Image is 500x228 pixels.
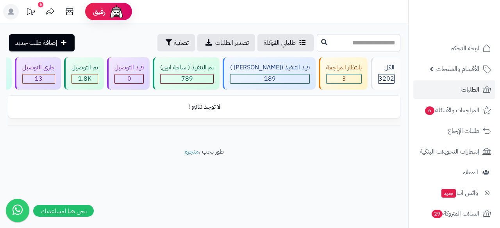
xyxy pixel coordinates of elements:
[78,74,91,83] span: 1.8K
[9,34,75,51] a: إضافة طلب جديد
[413,163,495,182] a: العملاء
[181,74,193,83] span: 789
[127,74,131,83] span: 0
[413,184,495,202] a: وآتس آبجديد
[424,105,479,116] span: المراجعات والأسئلة
[230,63,310,72] div: قيد التنفيذ ([PERSON_NAME] )
[369,57,402,90] a: الكل3202
[257,34,314,51] a: طلباتي المُوكلة
[151,57,221,90] a: تم التنفيذ ( ساحة اتين) 789
[221,57,317,90] a: قيد التنفيذ ([PERSON_NAME] ) 189
[463,167,478,178] span: العملاء
[35,74,43,83] span: 13
[413,80,495,99] a: الطلبات
[450,43,479,54] span: لوحة التحكم
[413,122,495,140] a: طلبات الإرجاع
[109,4,124,19] img: ai-face.png
[431,208,479,219] span: السلات المتروكة
[461,84,479,95] span: الطلبات
[72,74,98,83] div: 1797
[185,147,199,156] a: متجرة
[38,2,43,7] div: 6
[436,64,479,74] span: الأقسام والمنتجات
[413,39,495,58] a: لوحة التحكم
[379,74,394,83] span: 3202
[230,74,309,83] div: 189
[13,57,62,90] a: جاري التوصيل 13
[62,57,105,90] a: تم التوصيل 1.8K
[378,63,395,72] div: الكل
[160,63,214,72] div: تم التنفيذ ( ساحة اتين)
[326,63,362,72] div: بانتظار المراجعة
[105,57,151,90] a: قيد التوصيل 0
[157,34,195,51] button: تصفية
[447,22,493,38] img: logo-2.png
[8,96,400,118] td: لا توجد نتائج !
[21,4,40,21] a: تحديثات المنصة
[441,189,456,198] span: جديد
[413,142,495,161] a: إشعارات التحويلات البنكية
[93,7,105,16] span: رفيق
[327,74,361,83] div: 3
[432,210,443,218] span: 29
[114,63,144,72] div: قيد التوصيل
[15,38,57,48] span: إضافة طلب جديد
[441,187,478,198] span: وآتس آب
[197,34,255,51] a: تصدير الطلبات
[215,38,249,48] span: تصدير الطلبات
[448,125,479,136] span: طلبات الإرجاع
[425,106,434,115] span: 6
[413,101,495,120] a: المراجعات والأسئلة6
[161,74,213,83] div: 789
[420,146,479,157] span: إشعارات التحويلات البنكية
[23,74,55,83] div: 13
[264,74,276,83] span: 189
[71,63,98,72] div: تم التوصيل
[174,38,189,48] span: تصفية
[22,63,55,72] div: جاري التوصيل
[342,74,346,83] span: 3
[413,204,495,223] a: السلات المتروكة29
[115,74,143,83] div: 0
[317,57,369,90] a: بانتظار المراجعة 3
[264,38,296,48] span: طلباتي المُوكلة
